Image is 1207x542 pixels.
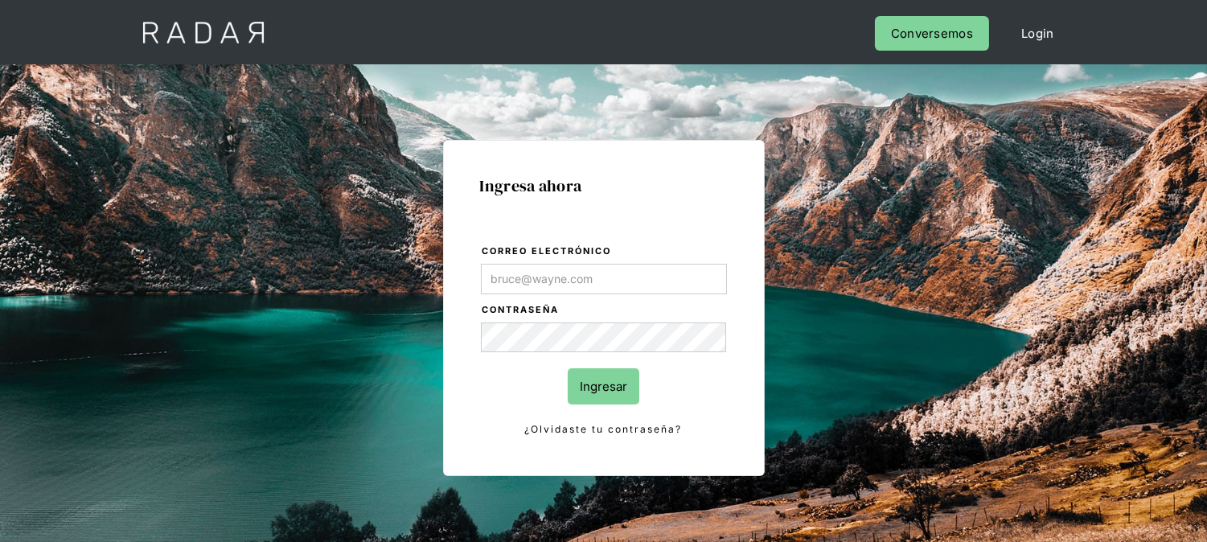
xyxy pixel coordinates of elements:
[568,368,639,404] input: Ingresar
[480,243,728,439] form: Login Form
[482,302,727,318] label: Contraseña
[480,177,728,195] h1: Ingresa ahora
[1005,16,1070,51] a: Login
[875,16,989,51] a: Conversemos
[482,244,727,260] label: Correo electrónico
[481,421,727,438] a: ¿Olvidaste tu contraseña?
[481,264,727,294] input: bruce@wayne.com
